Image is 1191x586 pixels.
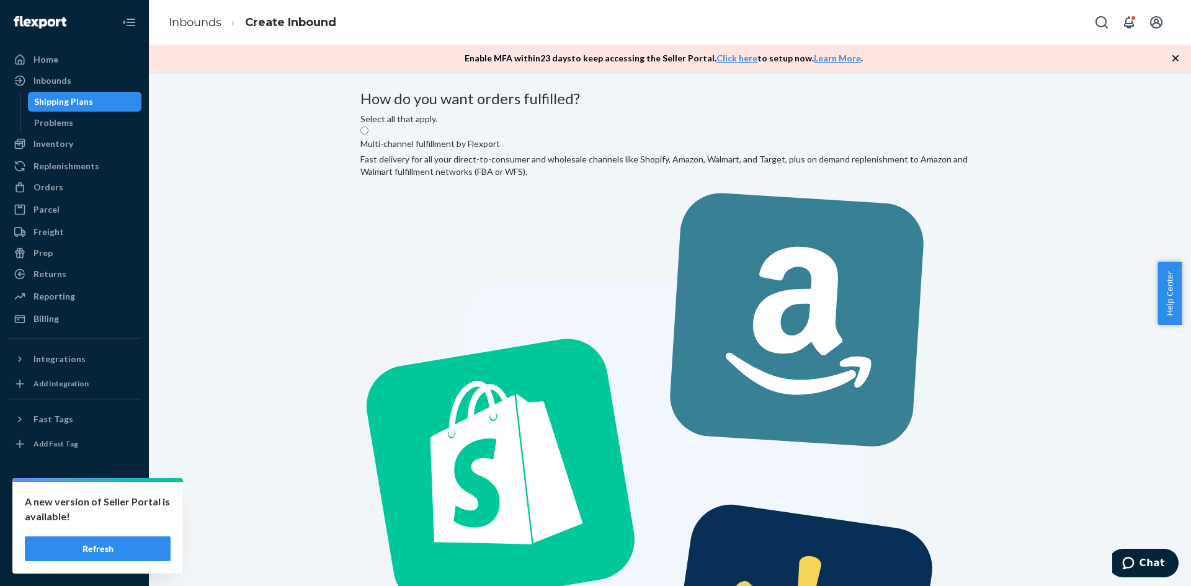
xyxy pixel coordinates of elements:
button: Give Feedback [7,551,141,571]
button: Refresh [25,536,171,561]
p: Enable MFA within 23 days to keep accessing the Seller Portal. to setup now. . [465,52,863,64]
ol: breadcrumbs [159,4,346,41]
a: Replenishments [7,156,141,176]
a: Help Center [7,530,141,550]
div: Fast delivery for all your direct-to-consumer and wholesale channels like Shopify, Amazon, Walmar... [360,153,979,178]
div: Orders [33,181,63,193]
div: Inventory [33,138,73,150]
a: Add Integration [7,374,141,394]
div: Freight [33,226,64,238]
a: Prep [7,243,141,263]
div: Problems [34,117,73,129]
a: Home [7,50,141,69]
div: Replenishments [33,160,99,172]
div: Add Integration [33,378,89,389]
button: Open notifications [1117,10,1141,35]
a: Returns [7,264,141,284]
iframe: Öffnet ein Widget, in dem Sie mit einem unserer Kundenserviceagenten chatten können [1112,549,1179,580]
input: Multi-channel fulfillment by FlexportFast delivery for all your direct-to-consumer and wholesale ... [360,127,368,135]
a: Add Fast Tag [7,434,141,454]
button: Open account menu [1144,10,1169,35]
a: Settings [7,488,141,508]
div: Integrations [33,353,86,365]
div: Returns [33,268,66,280]
a: Freight [7,222,141,242]
button: Close Navigation [117,10,141,35]
div: Fast Tags [33,413,73,425]
a: Billing [7,309,141,329]
a: Talk to Support [7,509,141,529]
button: Fast Tags [7,409,141,429]
div: Shipping Plans [34,95,93,108]
img: Flexport logo [14,16,66,29]
a: Inbounds [169,16,221,29]
div: Add Fast Tag [33,438,78,449]
a: Reporting [7,286,141,306]
label: Multi-channel fulfillment by Flexport [360,138,500,150]
div: Prep [33,247,53,259]
button: Integrations [7,349,141,369]
a: Shipping Plans [28,92,142,112]
div: Billing [33,313,59,325]
a: Orders [7,177,141,197]
div: Select all that apply. [360,113,979,125]
a: Click here [716,53,757,63]
div: Parcel [33,203,60,216]
div: Inbounds [33,74,71,87]
a: Inventory [7,134,141,154]
h3: How do you want orders fulfilled? [360,91,979,107]
a: Create Inbound [245,16,336,29]
a: Learn More [814,53,861,63]
a: Parcel [7,200,141,220]
a: Inbounds [7,71,141,91]
button: Open Search Box [1089,10,1114,35]
button: Help Center [1158,262,1182,325]
div: Home [33,53,58,66]
a: Problems [28,113,142,133]
div: Reporting [33,290,75,303]
p: A new version of Seller Portal is available! [25,494,171,524]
